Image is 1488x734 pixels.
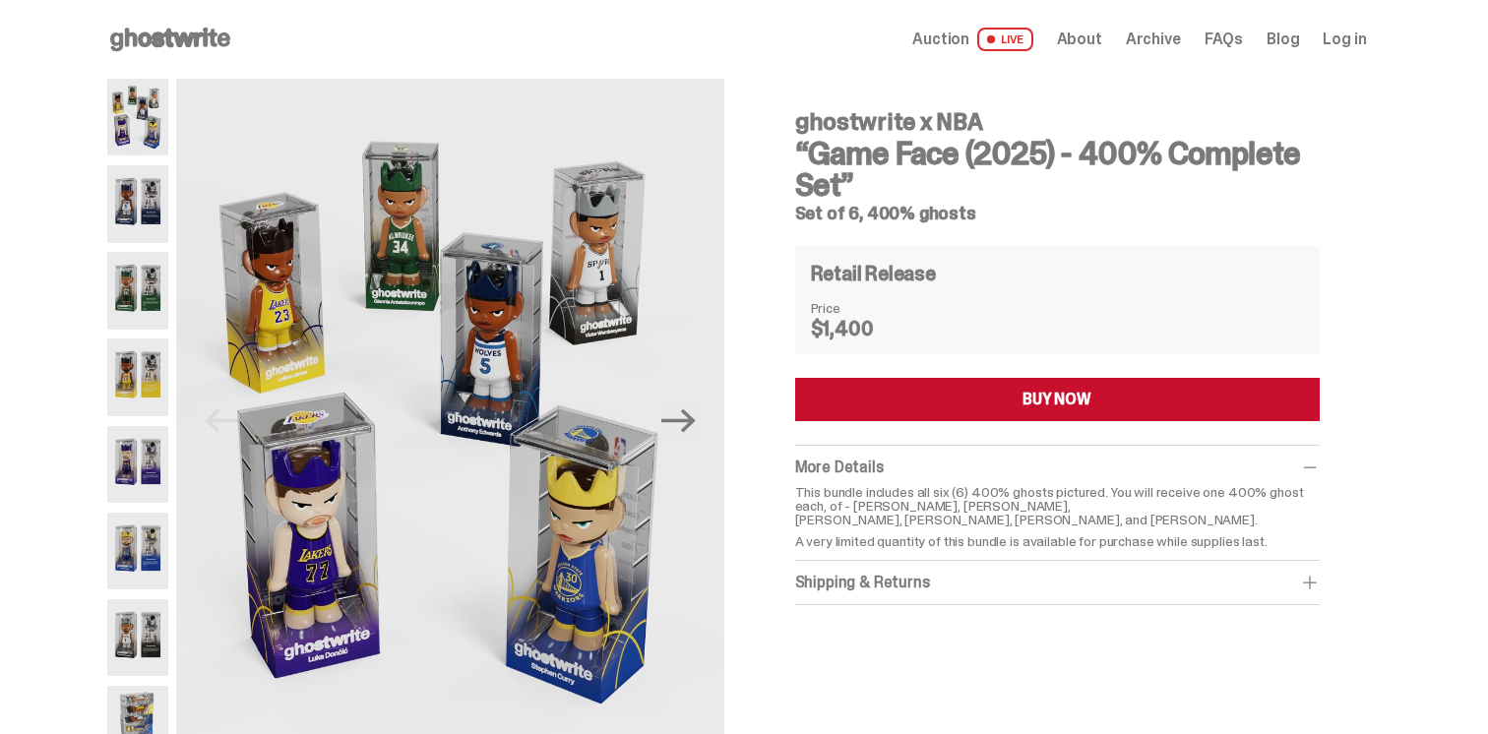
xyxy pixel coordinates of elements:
[795,534,1320,548] p: A very limited quantity of this bundle is available for purchase while supplies last.
[795,457,884,477] span: More Details
[107,426,169,503] img: NBA-400-HG-Luka.png
[657,399,701,443] button: Next
[795,378,1320,421] button: BUY NOW
[107,599,169,676] img: NBA-400-HG-Wemby.png
[107,79,169,155] img: NBA-400-HG-Main.png
[795,205,1320,222] h5: Set of 6, 400% ghosts
[811,301,909,315] dt: Price
[912,31,969,47] span: Auction
[1057,31,1102,47] a: About
[912,28,1032,51] a: Auction LIVE
[107,165,169,242] img: NBA-400-HG-Ant.png
[1126,31,1181,47] a: Archive
[107,513,169,589] img: NBA-400-HG-Steph.png
[795,110,1320,134] h4: ghostwrite x NBA
[107,338,169,415] img: NBA-400-HG%20Bron.png
[811,319,909,338] dd: $1,400
[1267,31,1299,47] a: Blog
[795,138,1320,201] h3: “Game Face (2025) - 400% Complete Set”
[795,573,1320,592] div: Shipping & Returns
[1023,392,1091,407] div: BUY NOW
[977,28,1033,51] span: LIVE
[1205,31,1243,47] a: FAQs
[811,264,936,283] h4: Retail Release
[795,485,1320,526] p: This bundle includes all six (6) 400% ghosts pictured. You will receive one 400% ghost each, of -...
[1323,31,1366,47] a: Log in
[107,252,169,329] img: NBA-400-HG-Giannis.png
